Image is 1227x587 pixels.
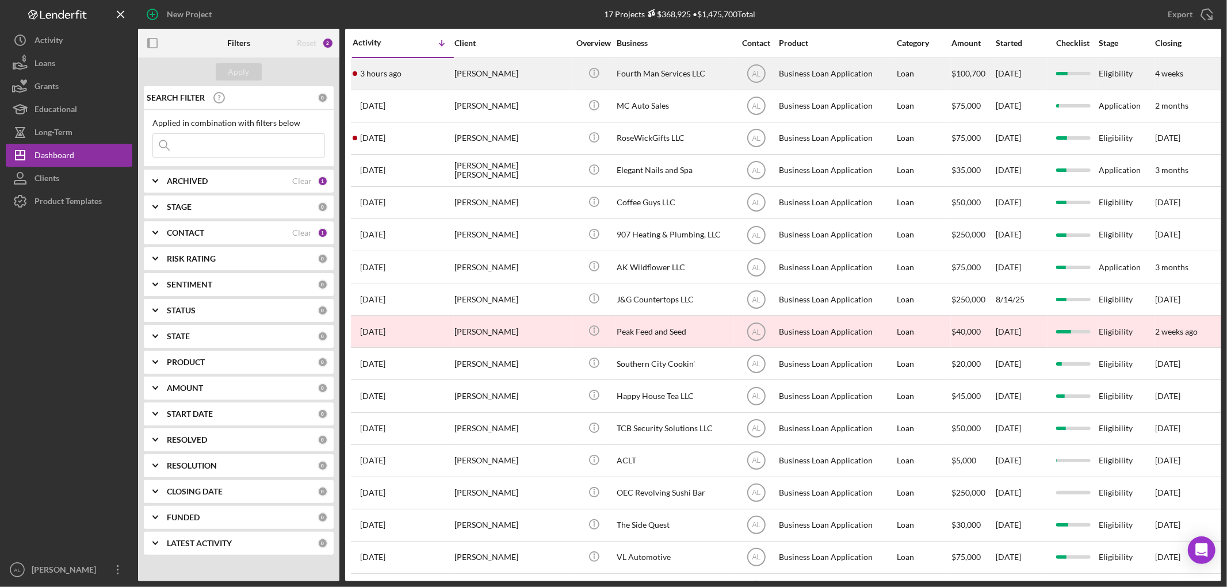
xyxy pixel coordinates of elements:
[138,3,223,26] button: New Project
[779,381,894,411] div: Business Loan Application
[752,489,760,497] text: AL
[360,359,385,369] time: 2025-08-19 23:00
[752,296,760,304] text: AL
[617,39,732,48] div: Business
[779,478,894,508] div: Business Loan Application
[752,102,760,110] text: AL
[779,413,894,444] div: Business Loan Application
[951,294,985,304] span: $250,000
[454,542,569,573] div: [PERSON_NAME]
[1049,39,1098,48] div: Checklist
[318,383,328,393] div: 0
[1155,455,1180,465] time: [DATE]
[360,456,385,465] time: 2025-07-23 21:45
[951,262,981,272] span: $75,000
[1099,91,1154,121] div: Application
[1155,229,1180,239] time: [DATE]
[167,280,212,289] b: SENTIMENT
[752,521,760,530] text: AL
[951,552,981,562] span: $75,000
[35,98,77,124] div: Educational
[617,91,732,121] div: MC Auto Sales
[167,539,232,548] b: LATEST ACTIVITY
[167,306,196,315] b: STATUS
[1099,413,1154,444] div: Eligibility
[318,305,328,316] div: 0
[1155,165,1188,175] time: 3 months
[897,316,950,347] div: Loan
[752,167,760,175] text: AL
[297,39,316,48] div: Reset
[897,446,950,476] div: Loan
[216,63,262,80] button: Apply
[318,486,328,497] div: 0
[360,263,385,272] time: 2025-09-22 23:28
[167,435,207,444] b: RESOLVED
[360,101,385,110] time: 2025-09-26 22:46
[318,409,328,419] div: 0
[35,121,72,147] div: Long-Term
[752,263,760,271] text: AL
[996,59,1048,89] div: [DATE]
[35,144,74,170] div: Dashboard
[752,554,760,562] text: AL
[6,75,132,98] button: Grants
[617,284,732,314] div: J&G Countertops LLC
[228,63,250,80] div: Apply
[6,52,132,75] a: Loans
[779,542,894,573] div: Business Loan Application
[1099,284,1154,314] div: Eligibility
[897,381,950,411] div: Loan
[6,167,132,190] button: Clients
[1099,381,1154,411] div: Eligibility
[29,558,104,584] div: [PERSON_NAME]
[167,487,223,496] b: CLOSING DATE
[167,3,212,26] div: New Project
[35,52,55,78] div: Loans
[1188,536,1215,564] div: Open Intercom Messenger
[996,284,1048,314] div: 8/14/25
[14,567,21,573] text: AL
[6,121,132,144] a: Long-Term
[360,69,402,78] time: 2025-09-29 18:46
[1155,488,1180,497] time: [DATE]
[897,510,950,540] div: Loan
[779,123,894,154] div: Business Loan Application
[454,220,569,250] div: [PERSON_NAME]
[779,316,894,347] div: Business Loan Application
[572,39,616,48] div: Overview
[454,59,569,89] div: [PERSON_NAME]
[318,512,328,523] div: 0
[454,348,569,379] div: [PERSON_NAME]
[35,167,59,193] div: Clients
[454,91,569,121] div: [PERSON_NAME]
[6,98,132,121] a: Educational
[779,284,894,314] div: Business Loan Application
[360,198,385,207] time: 2025-09-24 18:31
[454,478,569,508] div: [PERSON_NAME]
[1099,446,1154,476] div: Eligibility
[35,29,63,55] div: Activity
[951,520,981,530] span: $30,000
[1099,123,1154,154] div: Eligibility
[1155,101,1188,110] time: 2 months
[1155,359,1180,369] time: [DATE]
[897,542,950,573] div: Loan
[617,348,732,379] div: Southern City Cookin'
[752,231,760,239] text: AL
[752,199,760,207] text: AL
[951,229,985,239] span: $250,000
[167,383,203,393] b: AMOUNT
[779,510,894,540] div: Business Loan Application
[735,39,778,48] div: Contact
[951,391,981,401] span: $45,000
[996,220,1048,250] div: [DATE]
[1099,39,1154,48] div: Stage
[318,435,328,445] div: 0
[752,328,760,336] text: AL
[752,135,760,143] text: AL
[147,93,205,102] b: SEARCH FILTER
[318,357,328,367] div: 0
[897,59,950,89] div: Loan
